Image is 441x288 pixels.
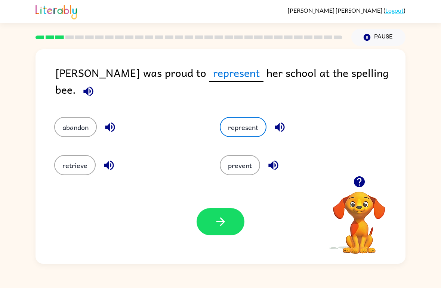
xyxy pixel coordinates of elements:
[322,180,397,255] video: Your browser must support playing .mp4 files to use Literably. Please try using another browser.
[209,64,263,82] span: represent
[220,117,266,137] button: represent
[288,7,383,14] span: [PERSON_NAME] [PERSON_NAME]
[351,29,405,46] button: Pause
[288,7,405,14] div: ( )
[55,64,405,102] div: [PERSON_NAME] was proud to her school at the spelling bee.
[36,3,77,19] img: Literably
[54,155,96,175] button: retrieve
[385,7,404,14] a: Logout
[54,117,97,137] button: abandon
[220,155,260,175] button: prevent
